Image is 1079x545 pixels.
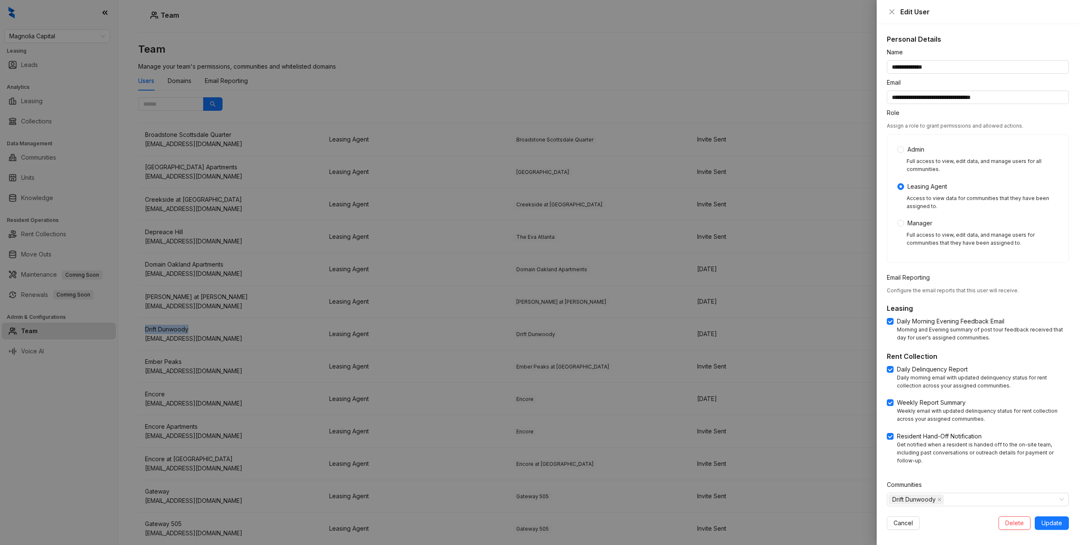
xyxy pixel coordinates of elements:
label: Email Reporting [887,273,935,282]
span: Drift Dunwoody [892,495,936,504]
button: Cancel [887,516,920,530]
div: Edit User [900,7,1069,17]
div: Access to view data for communities that they have been assigned to. [907,195,1058,211]
h5: Personal Details [887,34,1069,44]
span: Resident Hand-Off Notification [894,432,985,441]
label: Role [887,108,905,118]
span: Manager [904,219,936,228]
label: Communities [887,480,927,489]
div: Full access to view, edit data, and manage users for all communities. [907,158,1058,174]
span: Cancel [894,518,913,528]
span: Drift Dunwoody [888,494,944,505]
span: Delete [1005,518,1024,528]
div: Morning and Evening summary of post tour feedback received that day for user's assigned communities. [897,326,1069,342]
input: Email [887,91,1069,104]
div: Weekly email with updated delinquency status for rent collection across your assigned communities. [897,407,1069,423]
span: Update [1041,518,1062,528]
label: Name [887,48,908,57]
button: Close [887,7,897,17]
div: Get notified when a resident is handed off to the on-site team, including past conversations or o... [897,441,1069,465]
button: Delete [998,516,1031,530]
span: Daily Morning Evening Feedback Email [894,317,1008,326]
span: close [937,497,942,502]
span: Admin [904,145,928,154]
span: Leasing Agent [904,182,950,191]
input: Name [887,60,1069,74]
span: close [888,8,895,15]
button: Update [1035,516,1069,530]
h5: Rent Collection [887,351,1069,361]
span: Weekly Report Summary [894,398,969,407]
span: Daily Delinquency Report [894,365,971,374]
h5: Leasing [887,303,1069,313]
label: Email [887,78,906,87]
span: Assign a role to grant permissions and allowed actions. [887,123,1023,129]
div: Full access to view, edit data, and manage users for communities that they have been assigned to. [907,231,1058,247]
div: Daily morning email with updated delinquency status for rent collection across your assigned comm... [897,374,1069,390]
span: Configure the email reports that this user will receive. [887,287,1019,294]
